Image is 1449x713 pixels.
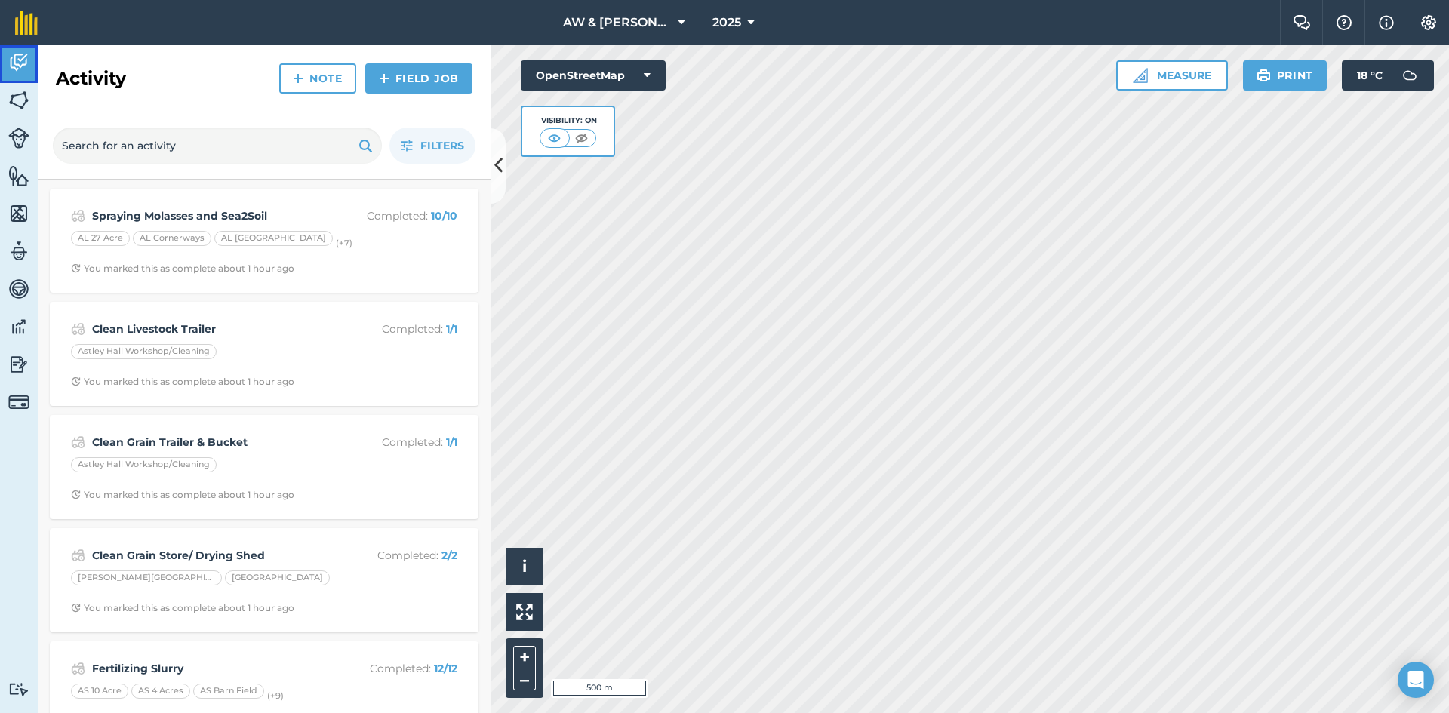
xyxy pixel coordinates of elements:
button: OpenStreetMap [521,60,666,91]
a: Clean Grain Trailer & BucketCompleted: 1/1Astley Hall Workshop/CleaningClock with arrow pointing ... [59,424,469,510]
a: Clean Grain Store/ Drying ShedCompleted: 2/2[PERSON_NAME][GEOGRAPHIC_DATA][GEOGRAPHIC_DATA]Clock ... [59,537,469,623]
img: svg+xml;base64,PD94bWwgdmVyc2lvbj0iMS4wIiBlbmNvZGluZz0idXRmLTgiPz4KPCEtLSBHZW5lcmF0b3I6IEFkb2JlIE... [71,659,85,678]
button: 18 °C [1342,60,1434,91]
div: AL [GEOGRAPHIC_DATA] [214,231,333,246]
button: Filters [389,128,475,164]
img: svg+xml;base64,PD94bWwgdmVyc2lvbj0iMS4wIiBlbmNvZGluZz0idXRmLTgiPz4KPCEtLSBHZW5lcmF0b3I6IEFkb2JlIE... [8,51,29,74]
img: svg+xml;base64,PD94bWwgdmVyc2lvbj0iMS4wIiBlbmNvZGluZz0idXRmLTgiPz4KPCEtLSBHZW5lcmF0b3I6IEFkb2JlIE... [8,128,29,149]
img: svg+xml;base64,PHN2ZyB4bWxucz0iaHR0cDovL3d3dy53My5vcmcvMjAwMC9zdmciIHdpZHRoPSIxOSIgaGVpZ2h0PSIyNC... [358,137,373,155]
span: Filters [420,137,464,154]
strong: Clean Grain Trailer & Bucket [92,434,331,450]
img: svg+xml;base64,PHN2ZyB4bWxucz0iaHR0cDovL3d3dy53My5vcmcvMjAwMC9zdmciIHdpZHRoPSI1NiIgaGVpZ2h0PSI2MC... [8,89,29,112]
a: Field Job [365,63,472,94]
p: Completed : [337,434,457,450]
small: (+ 7 ) [336,238,352,248]
img: Clock with arrow pointing clockwise [71,263,81,273]
img: svg+xml;base64,PD94bWwgdmVyc2lvbj0iMS4wIiBlbmNvZGluZz0idXRmLTgiPz4KPCEtLSBHZW5lcmF0b3I6IEFkb2JlIE... [71,207,85,225]
div: Astley Hall Workshop/Cleaning [71,457,217,472]
strong: Fertilizing Slurry [92,660,331,677]
img: svg+xml;base64,PHN2ZyB4bWxucz0iaHR0cDovL3d3dy53My5vcmcvMjAwMC9zdmciIHdpZHRoPSI1MCIgaGVpZ2h0PSI0MC... [572,131,591,146]
small: (+ 9 ) [267,690,284,701]
p: Completed : [337,547,457,564]
img: svg+xml;base64,PD94bWwgdmVyc2lvbj0iMS4wIiBlbmNvZGluZz0idXRmLTgiPz4KPCEtLSBHZW5lcmF0b3I6IEFkb2JlIE... [1395,60,1425,91]
div: You marked this as complete about 1 hour ago [71,489,294,501]
p: Completed : [337,321,457,337]
div: [PERSON_NAME][GEOGRAPHIC_DATA] [71,570,222,585]
p: Completed : [337,207,457,224]
p: Completed : [337,660,457,677]
img: A question mark icon [1335,15,1353,30]
button: Measure [1116,60,1228,91]
strong: 2 / 2 [441,549,457,562]
button: – [513,668,536,690]
img: Two speech bubbles overlapping with the left bubble in the forefront [1293,15,1311,30]
strong: 1 / 1 [446,322,457,336]
img: svg+xml;base64,PD94bWwgdmVyc2lvbj0iMS4wIiBlbmNvZGluZz0idXRmLTgiPz4KPCEtLSBHZW5lcmF0b3I6IEFkb2JlIE... [8,315,29,338]
strong: 1 / 1 [446,435,457,449]
div: Astley Hall Workshop/Cleaning [71,344,217,359]
span: 18 ° C [1357,60,1383,91]
img: Clock with arrow pointing clockwise [71,603,81,613]
img: svg+xml;base64,PD94bWwgdmVyc2lvbj0iMS4wIiBlbmNvZGluZz0idXRmLTgiPz4KPCEtLSBHZW5lcmF0b3I6IEFkb2JlIE... [71,546,85,564]
strong: Clean Grain Store/ Drying Shed [92,547,331,564]
button: + [513,646,536,668]
a: Note [279,63,356,94]
button: Print [1243,60,1327,91]
a: Clean Livestock TrailerCompleted: 1/1Astley Hall Workshop/CleaningClock with arrow pointing clock... [59,311,469,397]
img: svg+xml;base64,PHN2ZyB4bWxucz0iaHR0cDovL3d3dy53My5vcmcvMjAwMC9zdmciIHdpZHRoPSI1MCIgaGVpZ2h0PSI0MC... [545,131,564,146]
div: You marked this as complete about 1 hour ago [71,376,294,388]
strong: Clean Livestock Trailer [92,321,331,337]
img: Clock with arrow pointing clockwise [71,376,81,386]
div: AS 4 Acres [131,684,190,699]
strong: 10 / 10 [431,209,457,223]
span: AW & [PERSON_NAME] & Son [563,14,672,32]
span: i [522,557,527,576]
img: Clock with arrow pointing clockwise [71,490,81,499]
img: svg+xml;base64,PD94bWwgdmVyc2lvbj0iMS4wIiBlbmNvZGluZz0idXRmLTgiPz4KPCEtLSBHZW5lcmF0b3I6IEFkb2JlIE... [8,240,29,263]
span: 2025 [712,14,741,32]
div: Open Intercom Messenger [1398,662,1434,698]
strong: Spraying Molasses and Sea2Soil [92,207,331,224]
img: Ruler icon [1133,68,1148,83]
img: Four arrows, one pointing top left, one top right, one bottom right and the last bottom left [516,604,533,620]
img: svg+xml;base64,PD94bWwgdmVyc2lvbj0iMS4wIiBlbmNvZGluZz0idXRmLTgiPz4KPCEtLSBHZW5lcmF0b3I6IEFkb2JlIE... [71,320,85,338]
h2: Activity [56,66,126,91]
div: You marked this as complete about 1 hour ago [71,263,294,275]
img: svg+xml;base64,PHN2ZyB4bWxucz0iaHR0cDovL3d3dy53My5vcmcvMjAwMC9zdmciIHdpZHRoPSI1NiIgaGVpZ2h0PSI2MC... [8,164,29,187]
img: svg+xml;base64,PHN2ZyB4bWxucz0iaHR0cDovL3d3dy53My5vcmcvMjAwMC9zdmciIHdpZHRoPSIxNyIgaGVpZ2h0PSIxNy... [1379,14,1394,32]
div: Visibility: On [540,115,597,127]
img: svg+xml;base64,PD94bWwgdmVyc2lvbj0iMS4wIiBlbmNvZGluZz0idXRmLTgiPz4KPCEtLSBHZW5lcmF0b3I6IEFkb2JlIE... [8,353,29,376]
img: svg+xml;base64,PD94bWwgdmVyc2lvbj0iMS4wIiBlbmNvZGluZz0idXRmLTgiPz4KPCEtLSBHZW5lcmF0b3I6IEFkb2JlIE... [8,682,29,696]
div: [GEOGRAPHIC_DATA] [225,570,330,585]
div: AS 10 Acre [71,684,128,699]
div: You marked this as complete about 1 hour ago [71,602,294,614]
div: AL Cornerways [133,231,211,246]
img: svg+xml;base64,PHN2ZyB4bWxucz0iaHR0cDovL3d3dy53My5vcmcvMjAwMC9zdmciIHdpZHRoPSI1NiIgaGVpZ2h0PSI2MC... [8,202,29,225]
button: i [506,548,543,585]
strong: 12 / 12 [434,662,457,675]
div: AS Barn Field [193,684,264,699]
img: svg+xml;base64,PHN2ZyB4bWxucz0iaHR0cDovL3d3dy53My5vcmcvMjAwMC9zdmciIHdpZHRoPSIxNCIgaGVpZ2h0PSIyNC... [293,69,303,88]
img: fieldmargin Logo [15,11,38,35]
a: Spraying Molasses and Sea2SoilCompleted: 10/10AL 27 AcreAL CornerwaysAL [GEOGRAPHIC_DATA](+7)Cloc... [59,198,469,284]
img: svg+xml;base64,PD94bWwgdmVyc2lvbj0iMS4wIiBlbmNvZGluZz0idXRmLTgiPz4KPCEtLSBHZW5lcmF0b3I6IEFkb2JlIE... [8,278,29,300]
img: svg+xml;base64,PD94bWwgdmVyc2lvbj0iMS4wIiBlbmNvZGluZz0idXRmLTgiPz4KPCEtLSBHZW5lcmF0b3I6IEFkb2JlIE... [71,433,85,451]
img: svg+xml;base64,PHN2ZyB4bWxucz0iaHR0cDovL3d3dy53My5vcmcvMjAwMC9zdmciIHdpZHRoPSIxNCIgaGVpZ2h0PSIyNC... [379,69,389,88]
div: AL 27 Acre [71,231,130,246]
img: svg+xml;base64,PD94bWwgdmVyc2lvbj0iMS4wIiBlbmNvZGluZz0idXRmLTgiPz4KPCEtLSBHZW5lcmF0b3I6IEFkb2JlIE... [8,392,29,413]
img: A cog icon [1420,15,1438,30]
img: svg+xml;base64,PHN2ZyB4bWxucz0iaHR0cDovL3d3dy53My5vcmcvMjAwMC9zdmciIHdpZHRoPSIxOSIgaGVpZ2h0PSIyNC... [1257,66,1271,85]
input: Search for an activity [53,128,382,164]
